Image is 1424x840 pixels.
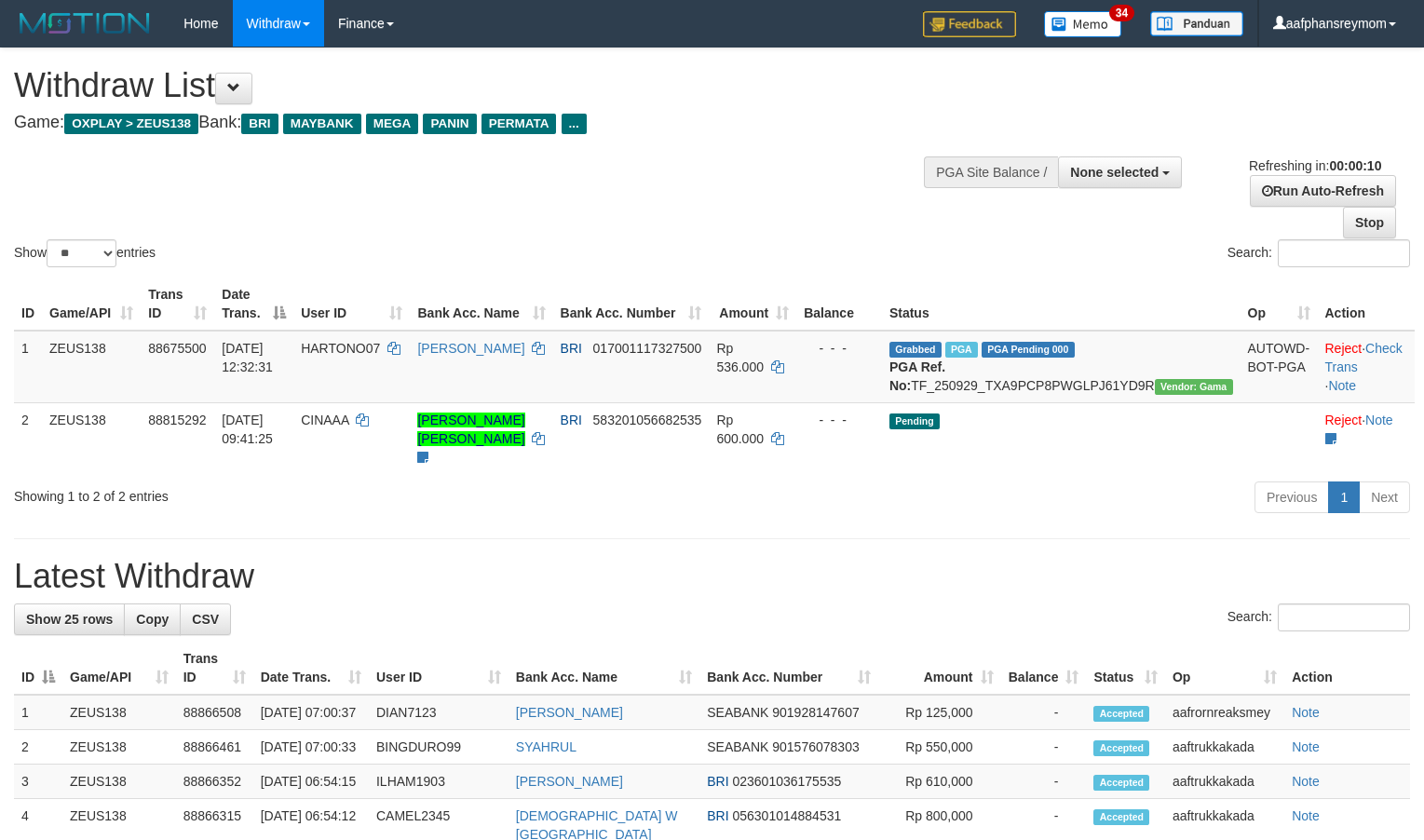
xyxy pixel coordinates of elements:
[253,642,369,695] th: Date Trans.: activate to sort column ascending
[176,642,253,695] th: Trans ID: activate to sort column ascending
[1365,413,1393,427] a: Note
[481,114,557,134] span: PERMATA
[889,359,945,393] b: PGA Ref. No:
[366,114,419,134] span: MEGA
[241,114,278,134] span: BRI
[148,413,206,427] span: 88815292
[176,695,253,730] td: 88866508
[417,341,524,356] a: [PERSON_NAME]
[222,341,273,374] span: [DATE] 12:32:31
[1001,765,1087,799] td: -
[1093,775,1149,791] span: Accepted
[141,278,214,331] th: Trans ID: activate to sort column ascending
[14,239,156,267] label: Show entries
[1227,603,1410,631] label: Search:
[62,765,176,799] td: ZEUS138
[707,739,768,754] span: SEABANK
[1109,5,1134,21] span: 34
[1165,765,1284,799] td: aaftrukkakada
[283,114,361,134] span: MAYBANK
[804,411,875,429] div: - - -
[192,612,219,627] span: CSV
[1292,739,1320,754] a: Note
[1254,481,1329,513] a: Previous
[772,739,859,754] span: Copy 901576078303 to clipboard
[14,67,930,104] h1: Withdraw List
[1325,341,1363,356] a: Reject
[982,342,1075,358] span: PGA Pending
[26,612,113,627] span: Show 25 rows
[878,765,1000,799] td: Rp 610,000
[64,114,198,134] span: OXPLAY > ZEUS138
[561,413,582,427] span: BRI
[509,642,699,695] th: Bank Acc. Name: activate to sort column ascending
[1070,165,1159,180] span: None selected
[214,278,293,331] th: Date Trans.: activate to sort column descending
[878,695,1000,730] td: Rp 125,000
[1093,706,1149,722] span: Accepted
[1318,278,1416,331] th: Action
[1249,158,1381,173] span: Refreshing in:
[1292,705,1320,720] a: Note
[1325,413,1363,427] a: Reject
[707,774,728,789] span: BRI
[945,342,978,358] span: Marked by aaftrukkakada
[14,558,1410,595] h1: Latest Withdraw
[62,642,176,695] th: Game/API: activate to sort column ascending
[516,739,576,754] a: SYAHRUL
[293,278,410,331] th: User ID: activate to sort column ascending
[14,331,42,403] td: 1
[1250,175,1396,207] a: Run Auto-Refresh
[14,9,156,37] img: MOTION_logo.png
[1093,740,1149,756] span: Accepted
[1165,730,1284,765] td: aaftrukkakada
[709,278,796,331] th: Amount: activate to sort column ascending
[1343,207,1396,238] a: Stop
[301,413,348,427] span: CINAAA
[14,402,42,474] td: 2
[62,695,176,730] td: ZEUS138
[222,413,273,446] span: [DATE] 09:41:25
[707,808,728,823] span: BRI
[924,156,1058,188] div: PGA Site Balance /
[1325,341,1403,374] a: Check Trans
[804,339,875,358] div: - - -
[593,413,702,427] span: Copy 583201056682535 to clipboard
[516,705,623,720] a: [PERSON_NAME]
[14,114,930,132] h4: Game: Bank:
[1165,695,1284,730] td: aafrornreaksmey
[1001,642,1087,695] th: Balance: activate to sort column ascending
[1227,239,1410,267] label: Search:
[1359,481,1410,513] a: Next
[14,480,579,506] div: Showing 1 to 2 of 2 entries
[553,278,710,331] th: Bank Acc. Number: activate to sort column ascending
[253,765,369,799] td: [DATE] 06:54:15
[1165,642,1284,695] th: Op: activate to sort column ascending
[882,278,1241,331] th: Status
[180,603,231,635] a: CSV
[1292,808,1320,823] a: Note
[516,774,623,789] a: [PERSON_NAME]
[253,695,369,730] td: [DATE] 07:00:37
[1241,278,1318,331] th: Op: activate to sort column ascending
[47,239,116,267] select: Showentries
[369,695,509,730] td: DIAN7123
[561,341,582,356] span: BRI
[1241,331,1318,403] td: AUTOWD-BOT-PGA
[878,642,1000,695] th: Amount: activate to sort column ascending
[1284,642,1410,695] th: Action
[14,278,42,331] th: ID
[124,603,181,635] a: Copy
[1086,642,1164,695] th: Status: activate to sort column ascending
[1292,774,1320,789] a: Note
[253,730,369,765] td: [DATE] 07:00:33
[14,765,62,799] td: 3
[14,642,62,695] th: ID: activate to sort column descending
[889,413,940,429] span: Pending
[1318,331,1416,403] td: · ·
[369,730,509,765] td: BINGDURO99
[732,774,841,789] span: Copy 023601036175535 to clipboard
[716,413,764,446] span: Rp 600.000
[923,11,1016,37] img: Feedback.jpg
[1001,695,1087,730] td: -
